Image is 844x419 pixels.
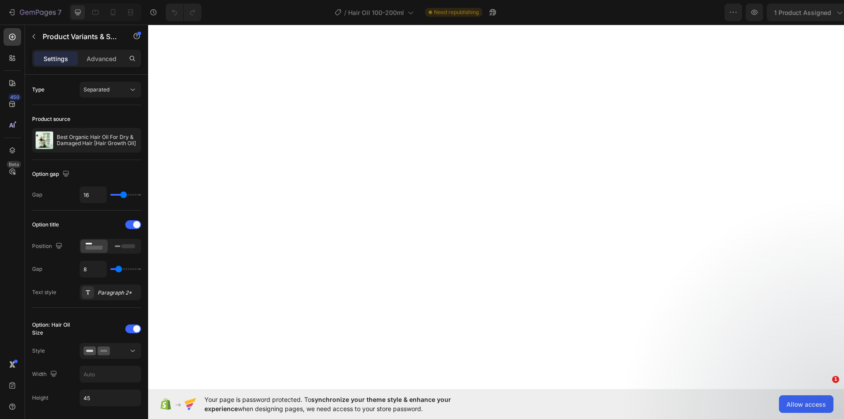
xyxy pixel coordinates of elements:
div: Gap [32,191,42,199]
span: Hair Oil 100-200ml [348,8,404,17]
input: Auto [80,187,106,203]
button: Save [753,4,782,21]
p: Product Variants & Swatches [43,31,117,42]
div: Option: Hair Oil Size [32,321,78,337]
div: Paragraph 2* [98,289,139,297]
div: Gap [32,265,42,273]
input: Auto [80,390,141,406]
button: Publish [786,4,822,21]
div: Height [32,394,48,402]
iframe: Design area [148,25,844,389]
button: 7 [4,4,65,21]
button: 1 product assigned [665,4,749,21]
div: Undo/Redo [166,4,201,21]
div: Option gap [32,168,71,180]
span: Need republishing [434,8,479,16]
p: 7 [58,7,62,18]
div: Publish [793,8,815,17]
span: 1 product assigned [673,8,730,17]
div: Width [32,368,59,380]
input: Auto [80,366,141,382]
span: Save [760,9,775,16]
div: Product source [32,115,70,123]
button: Allow access [779,395,833,413]
img: product feature img [36,131,53,149]
span: synchronize your theme style & enhance your experience [204,396,451,412]
span: Separated [84,86,109,93]
div: 450 [8,94,21,101]
div: Style [32,347,45,355]
div: Text style [32,288,56,296]
p: Advanced [87,54,116,63]
p: Settings [44,54,68,63]
span: Your page is password protected. To when designing pages, we need access to your store password. [204,395,485,413]
div: Type [32,86,44,94]
p: Best Organic Hair Oil For Dry & Damaged Hair [Hair Growth Oil] [57,134,138,146]
span: Allow access [786,400,826,409]
span: / [344,8,346,17]
iframe: Intercom live chat [814,389,835,410]
input: Auto [80,261,106,277]
div: Position [32,240,64,252]
div: Option title [32,221,59,229]
button: Separated [80,82,141,98]
span: 1 [832,376,839,383]
div: Beta [7,161,21,168]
